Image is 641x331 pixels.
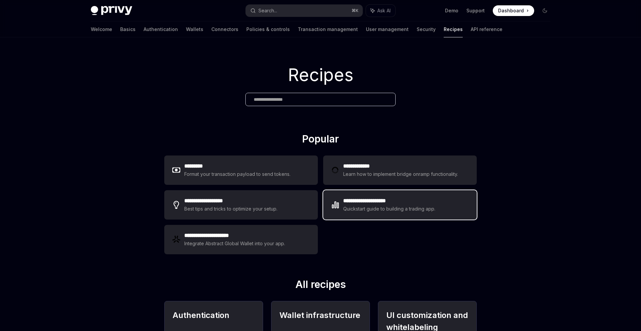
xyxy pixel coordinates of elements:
a: Security [417,21,436,37]
a: Connectors [211,21,238,37]
div: Format your transaction payload to send tokens. [184,170,291,178]
a: Basics [120,21,136,37]
a: Policies & controls [246,21,290,37]
button: Search...⌘K [246,5,363,17]
a: Transaction management [298,21,358,37]
a: **** **** ***Learn how to implement bridge onramp functionality. [323,155,477,185]
button: Ask AI [366,5,395,17]
div: Learn how to implement bridge onramp functionality. [343,170,460,178]
a: User management [366,21,409,37]
h2: Popular [164,133,477,147]
button: Toggle dark mode [540,5,550,16]
div: Quickstart guide to building a trading app. [343,205,436,213]
a: **** ****Format your transaction payload to send tokens. [164,155,318,185]
a: Recipes [444,21,463,37]
div: Search... [258,7,277,15]
a: Dashboard [493,5,534,16]
span: ⌘ K [352,8,359,13]
a: Wallets [186,21,203,37]
span: Ask AI [377,7,391,14]
a: Demo [445,7,458,14]
a: API reference [471,21,502,37]
div: Best tips and tricks to optimize your setup. [184,205,278,213]
a: Authentication [144,21,178,37]
div: Integrate Abstract Global Wallet into your app. [184,240,286,248]
span: Dashboard [498,7,524,14]
a: Welcome [91,21,112,37]
a: Support [466,7,485,14]
h2: All recipes [164,278,477,293]
img: dark logo [91,6,132,15]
